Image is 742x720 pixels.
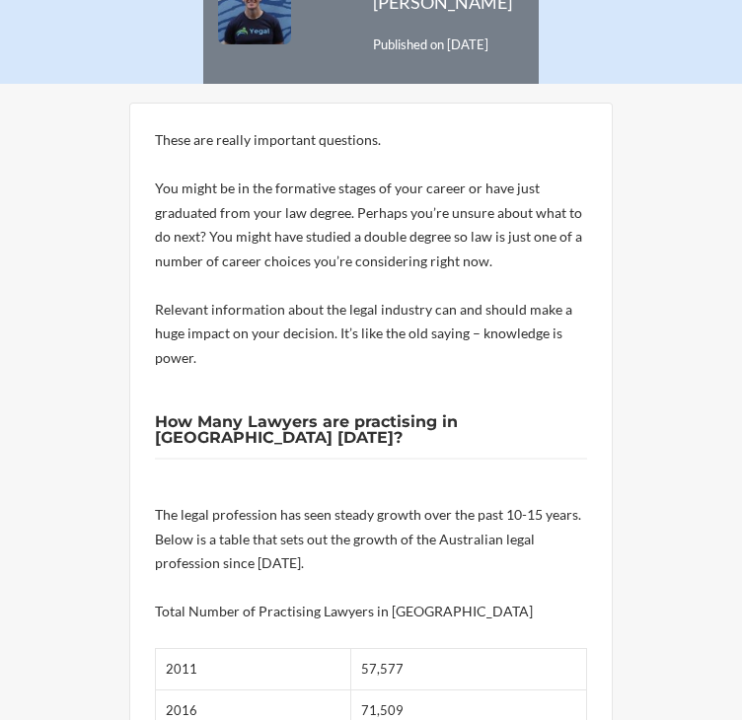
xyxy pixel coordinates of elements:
[155,128,587,153] p: These are really important questions.
[155,298,587,371] p: Relevant information about the legal industry can and should make a huge impact on your decision....
[351,649,587,690] td: 57,577
[155,503,587,576] p: The legal profession has seen steady growth over the past 10-15 years. Below is a table that sets...
[155,412,458,447] b: How Many Lawyers are practising in [GEOGRAPHIC_DATA] [DATE]?
[155,177,587,273] p: You might be in the formative stages of your career or have just graduated from your law degree. ...
[155,600,587,624] p: Total Number of Practising Lawyers in [GEOGRAPHIC_DATA]
[156,649,351,690] td: 2011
